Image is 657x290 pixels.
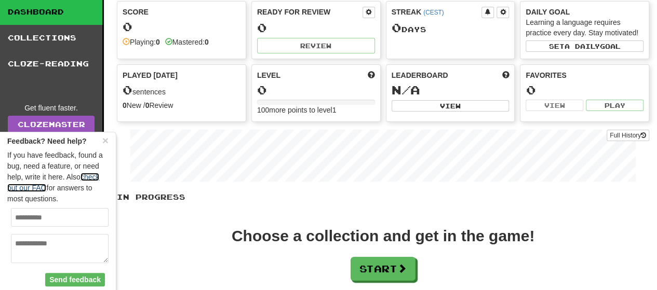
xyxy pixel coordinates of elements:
div: Ready for Review [257,7,363,17]
span: N/A [392,82,420,97]
button: Start [351,257,415,281]
span: 0 [123,82,132,97]
span: Played [DATE] [123,70,178,80]
button: Review [257,38,375,53]
span: Level [257,70,280,80]
button: Seta dailygoal [526,40,643,52]
button: View [526,100,583,111]
strong: 0 [145,101,150,109]
div: Score [123,7,240,17]
span: 0 [392,20,401,35]
strong: 0 [123,101,127,109]
div: Mastered: [165,37,209,47]
p: In Progress [117,192,649,202]
div: Daily Goal [526,7,643,17]
button: Send feedback [45,273,105,286]
div: 0 [257,84,375,96]
div: 0 [526,84,643,96]
button: Play [586,100,643,111]
div: Choose a collection and get in the game! [232,228,534,244]
span: a daily [565,43,600,50]
span: Score more points to level up [368,70,375,80]
button: Close [102,135,109,146]
div: sentences [123,84,240,97]
strong: 0 [205,38,209,46]
span: Open feedback widget [7,136,109,146]
div: If you have feedback, found a bug, need a feature, or need help, write it here. Also for answers ... [7,150,109,204]
span: × [102,134,109,146]
span: Leaderboard [392,70,448,80]
div: Get fluent faster. [8,103,95,113]
a: (CEST) [423,9,444,16]
div: Learning a language requires practice every day. Stay motivated! [526,17,643,38]
div: Streak [392,7,482,17]
a: ClozemasterPro [8,116,95,144]
div: 0 [257,21,375,34]
strong: 0 [156,38,160,46]
div: New / Review [123,100,240,111]
div: 0 [123,20,240,33]
button: Full History [607,130,649,141]
span: This week in points, UTC [502,70,509,80]
div: Favorites [526,70,643,80]
div: Day s [392,21,509,35]
button: View [392,100,509,112]
div: 100 more points to level 1 [257,105,375,115]
div: Playing: [123,37,160,47]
